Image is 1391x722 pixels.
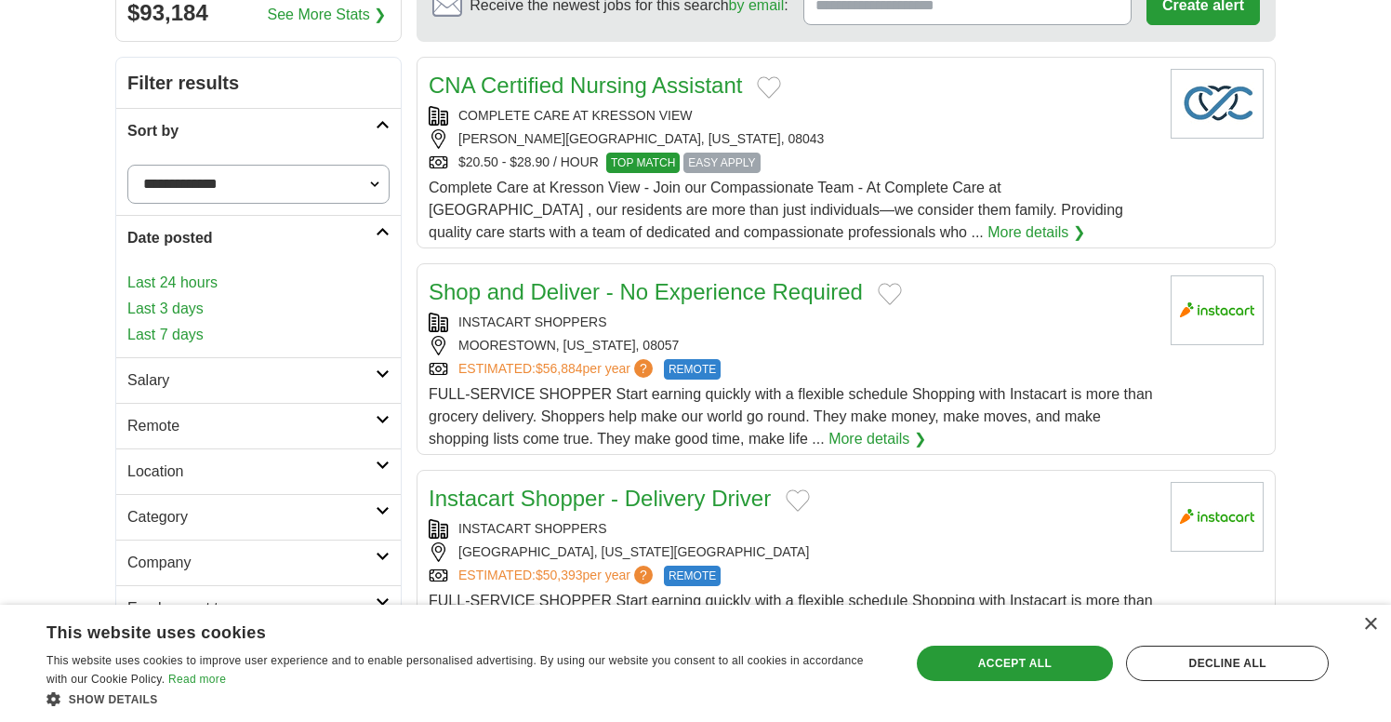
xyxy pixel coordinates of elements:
span: $50,393 [536,568,583,582]
a: INSTACART SHOPPERS [458,521,606,536]
span: This website uses cookies to improve user experience and to enable personalised advertising. By u... [46,654,864,686]
button: Add to favorite jobs [786,489,810,512]
h2: Sort by [127,120,376,142]
span: REMOTE [664,359,721,380]
button: Add to favorite jobs [757,76,781,99]
a: Last 7 days [127,324,390,346]
span: EASY APPLY [683,153,760,173]
a: Remote [116,403,401,448]
span: ? [634,566,653,584]
div: [GEOGRAPHIC_DATA], [US_STATE][GEOGRAPHIC_DATA] [429,542,1156,562]
a: ESTIMATED:$56,884per year? [458,359,656,380]
a: More details ❯ [987,221,1085,244]
h2: Date posted [127,227,376,249]
h2: Remote [127,415,376,437]
div: Show details [46,689,884,708]
a: Shop and Deliver - No Experience Required [429,279,863,304]
a: Sort by [116,108,401,154]
a: Date posted [116,215,401,261]
div: $20.50 - $28.90 / HOUR [429,153,1156,173]
a: See More Stats ❯ [268,4,387,26]
h2: Salary [127,369,376,392]
span: REMOTE [664,566,721,586]
img: Company logo [1171,69,1264,139]
a: INSTACART SHOPPERS [458,314,606,329]
span: ? [634,359,653,378]
a: Last 24 hours [127,272,390,294]
a: Location [116,448,401,494]
span: Complete Care at Kresson View - Join our Compassionate Team - At Complete Care at [GEOGRAPHIC_DAT... [429,180,1123,240]
div: COMPLETE CARE AT KRESSON VIEW [429,106,1156,126]
h2: Filter results [116,58,401,108]
a: Category [116,494,401,540]
a: Instacart Shopper - Delivery Driver [429,486,771,511]
a: Company [116,540,401,585]
h2: Location [127,461,376,483]
div: Decline all [1126,646,1329,681]
div: This website uses cookies [46,616,838,644]
div: [PERSON_NAME][GEOGRAPHIC_DATA], [US_STATE], 08043 [429,129,1156,149]
img: Instacart logo [1171,482,1264,552]
a: ESTIMATED:$50,393per year? [458,566,656,586]
a: Employment type [116,585,401,631]
img: Instacart logo [1171,275,1264,345]
span: $56,884 [536,361,583,376]
div: Close [1363,618,1377,632]
div: Accept all [917,646,1114,681]
span: FULL-SERVICE SHOPPER Start earning quickly with a flexible schedule Shopping with Instacart is mo... [429,386,1153,447]
a: CNA Certified Nursing Assistant [429,73,742,98]
div: MOORESTOWN, [US_STATE], 08057 [429,336,1156,355]
span: FULL-SERVICE SHOPPER Start earning quickly with a flexible schedule Shopping with Instacart is mo... [429,593,1153,653]
button: Add to favorite jobs [878,283,902,305]
h2: Category [127,506,376,528]
a: Read more, opens a new window [168,673,226,686]
h2: Employment type [127,597,376,620]
a: More details ❯ [828,428,926,450]
span: Show details [69,693,158,706]
a: Last 3 days [127,298,390,320]
a: Salary [116,357,401,403]
h2: Company [127,552,376,574]
span: TOP MATCH [606,153,680,173]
